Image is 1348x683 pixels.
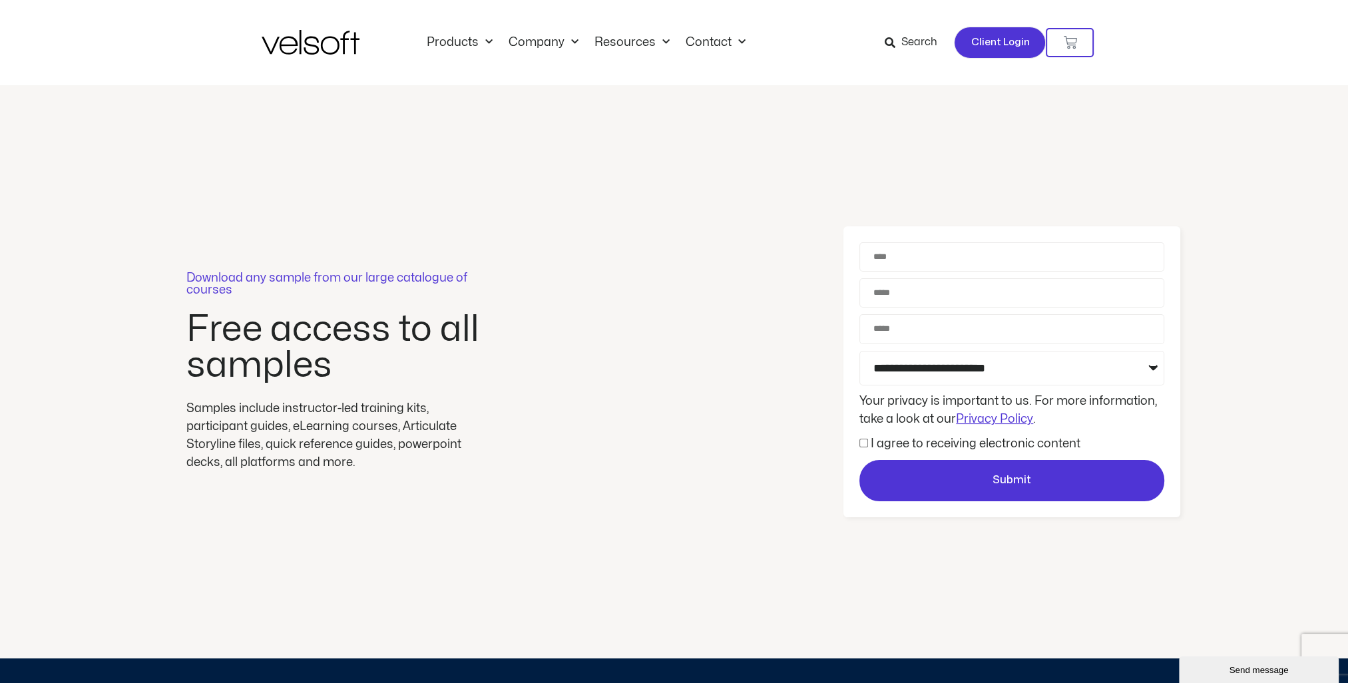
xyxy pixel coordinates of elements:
img: Velsoft Training Materials [262,30,359,55]
label: I agree to receiving electronic content [871,438,1080,449]
span: Search [901,34,937,51]
h2: Free access to all samples [186,312,486,383]
p: Download any sample from our large catalogue of courses [186,272,486,296]
div: Your privacy is important to us. For more information, take a look at our . [856,392,1168,428]
a: ProductsMenu Toggle [419,35,501,50]
span: Submit [993,472,1031,489]
div: Samples include instructor-led training kits, participant guides, eLearning courses, Articulate S... [186,399,486,471]
a: Privacy Policy [956,413,1033,425]
span: Client Login [971,34,1029,51]
nav: Menu [419,35,754,50]
a: Client Login [954,27,1046,59]
a: ResourcesMenu Toggle [586,35,678,50]
button: Submit [859,460,1164,501]
iframe: chat widget [1179,654,1341,683]
a: ContactMenu Toggle [678,35,754,50]
a: Search [884,31,946,54]
a: CompanyMenu Toggle [501,35,586,50]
